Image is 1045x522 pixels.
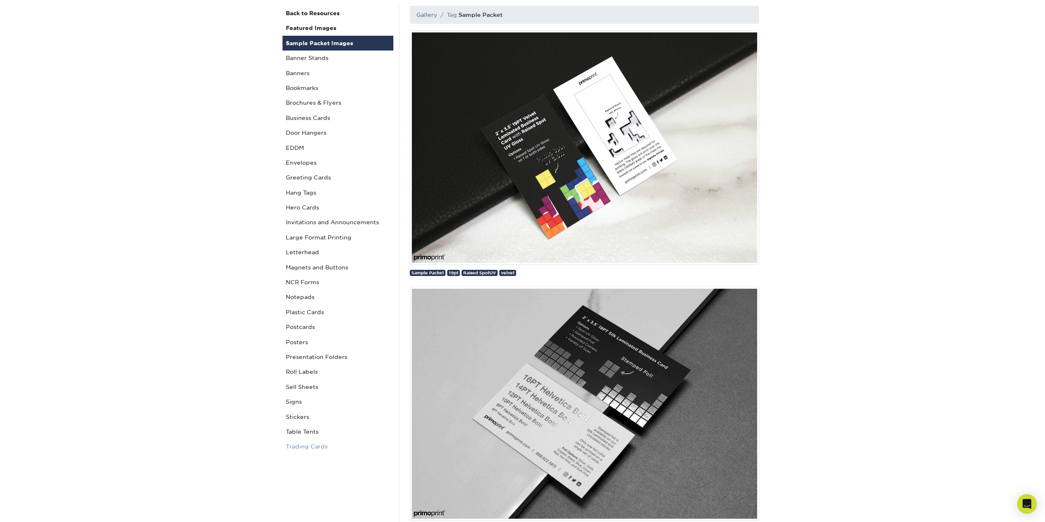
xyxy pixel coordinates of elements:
a: Brochures & Flyers [282,95,393,110]
strong: Sample Packet Images [286,40,353,46]
img: 19pt Stamped Foil Business Card. Choose from ten foil colors including Silver, Gold, Rose Gold, C... [410,287,759,521]
a: Notepads [282,290,393,304]
a: NCR Forms [282,275,393,290]
a: velvet [499,270,516,276]
a: Letterhead [282,245,393,260]
span: 19pt [449,270,458,275]
a: Business Cards [282,110,393,125]
a: Bookmarks [282,80,393,95]
a: Hero Cards [282,200,393,215]
a: Back to Resources [282,6,393,21]
span: velvet [501,270,514,275]
a: Gallery [416,11,437,18]
img: 19pt Velvet Laminated Business Card with Raised Spot UV Gloss [410,30,759,265]
a: Posters [282,335,393,350]
span: Sample Packet [411,270,444,275]
span: Raised SpotUV [463,270,496,275]
a: Signs [282,394,393,409]
a: Magnets and Buttons [282,260,393,275]
a: Presentation Folders [282,350,393,364]
a: Table Tents [282,424,393,439]
a: Door Hangers [282,125,393,140]
a: Stickers [282,409,393,424]
a: 19pt [447,270,460,276]
a: Large Format Printing [282,230,393,245]
a: Greeting Cards [282,170,393,185]
a: Invitations and Announcements [282,215,393,230]
a: Sell Sheets [282,379,393,394]
a: Sample Packet Images [282,36,393,51]
a: Banner Stands [282,51,393,65]
a: Raised SpotUV [462,270,498,276]
h1: Sample Packet [459,11,503,18]
li: Tag: [437,11,503,19]
strong: Featured Images [286,25,336,31]
div: Open Intercom Messenger [1017,494,1037,514]
a: Hang Tags [282,185,393,200]
a: Banners [282,66,393,80]
a: Featured Images [282,21,393,35]
a: Postcards [282,320,393,334]
a: Sample Packet [410,270,446,276]
a: EDDM [282,140,393,155]
a: Roll Labels [282,364,393,379]
a: Plastic Cards [282,305,393,320]
a: Envelopes [282,155,393,170]
a: Trading Cards [282,439,393,454]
